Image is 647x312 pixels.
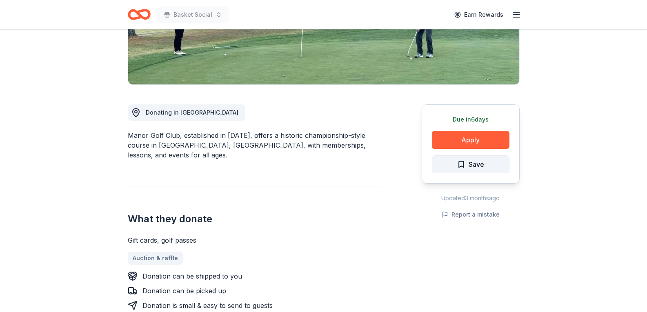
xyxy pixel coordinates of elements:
[469,159,484,170] span: Save
[449,7,508,22] a: Earn Rewards
[432,155,509,173] button: Save
[128,252,183,265] a: Auction & raffle
[442,210,500,219] button: Report a mistake
[128,5,151,24] a: Home
[142,301,273,310] div: Donation is small & easy to send to guests
[146,109,238,116] span: Donating in [GEOGRAPHIC_DATA]
[142,271,242,281] div: Donation can be shipped to you
[157,7,229,23] button: Basket Social
[432,115,509,124] div: Due in 6 days
[142,286,226,296] div: Donation can be picked up
[422,193,520,203] div: Updated 3 months ago
[432,131,509,149] button: Apply
[128,235,382,245] div: Gift cards, golf passes
[128,212,382,226] h2: What they donate
[173,10,212,20] span: Basket Social
[128,131,382,160] div: Manor Golf Club, established in [DATE], offers a historic championship-style course in [GEOGRAPHI...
